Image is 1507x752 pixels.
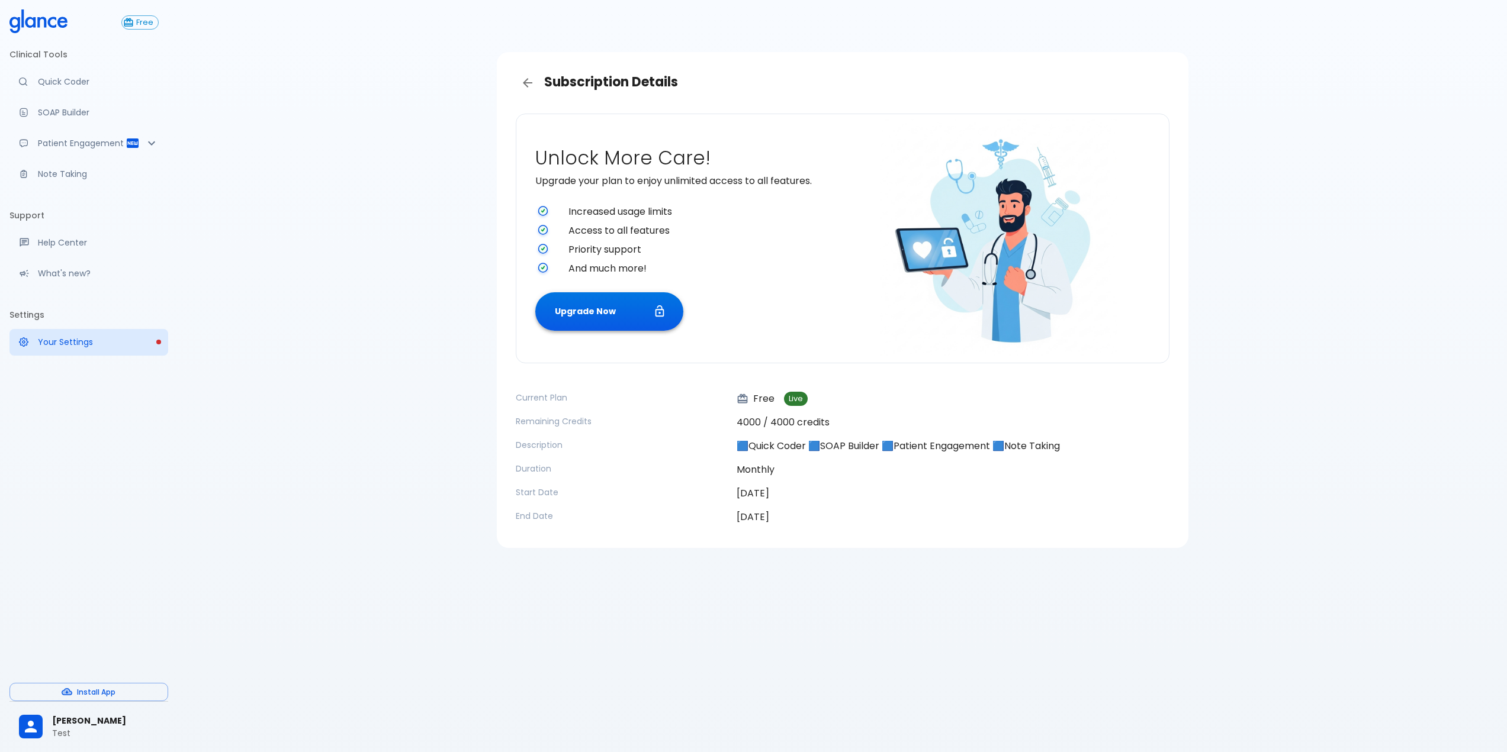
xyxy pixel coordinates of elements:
[38,267,159,279] p: What's new?
[737,463,1169,477] p: Monthly
[9,260,168,286] div: Recent updates and feature releases
[880,119,1117,356] img: doctor-unlocking-care
[9,683,168,701] button: Install App
[131,18,158,27] span: Free
[516,510,727,522] p: End Date
[9,130,168,156] div: Patient Reports & Referrals
[9,230,168,256] a: Get help from our support team
[737,439,1169,453] p: 🟦Quick Coder 🟦SOAP Builder 🟦Patient Engagement 🟦Note Taking
[516,486,727,498] p: Start Date
[535,147,838,169] h2: Unlock More Care!
[9,201,168,230] li: Support
[121,15,168,30] a: Click to view or change your subscription
[568,205,838,219] span: Increased usage limits
[38,168,159,180] p: Note Taking
[9,329,168,355] a: Please complete account setup
[52,715,159,727] span: [PERSON_NAME]
[52,727,159,739] p: Test
[516,71,1169,95] h3: Subscription Details
[9,706,168,747] div: [PERSON_NAME]Test
[516,439,727,451] p: Description
[9,301,168,329] li: Settings
[516,463,727,475] p: Duration
[535,292,683,331] button: Upgrade Now
[9,161,168,187] a: Advanced note-taking
[121,15,159,30] button: Free
[737,486,769,500] time: [DATE]
[568,224,838,238] span: Access to all features
[38,336,159,348] p: Your Settings
[568,243,838,257] span: Priority support
[38,237,159,248] p: Help Center
[535,174,838,188] p: Upgrade your plan to enjoy unlimited access to all features.
[737,510,769,524] time: [DATE]
[568,262,838,276] span: And much more!
[737,415,1169,430] p: 4000 / 4000 credits
[38,106,159,118] p: SOAP Builder
[38,76,159,88] p: Quick Coder
[516,392,727,404] p: Current Plan
[516,71,539,95] a: Back
[38,137,126,149] p: Patient Engagement
[9,40,168,69] li: Clinical Tools
[9,69,168,95] a: Moramiz: Find ICD10AM codes instantly
[516,415,727,427] p: Remaining Credits
[784,395,808,404] span: Live
[9,99,168,125] a: Docugen: Compose a clinical documentation in seconds
[737,392,775,406] p: Free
